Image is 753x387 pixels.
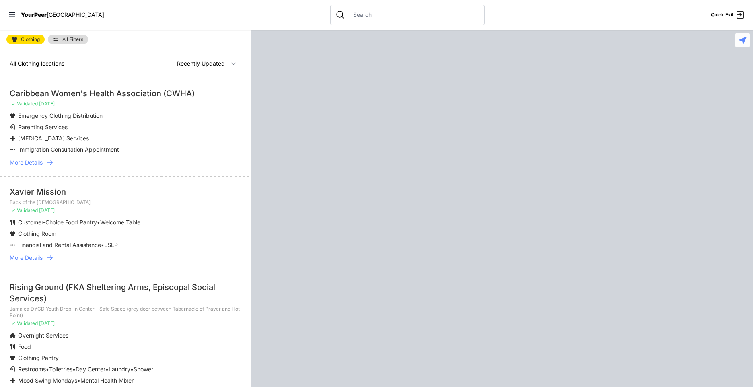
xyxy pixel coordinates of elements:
[21,37,40,42] span: Clothing
[10,254,43,262] span: More Details
[11,101,38,107] span: ✓ Validated
[18,146,119,153] span: Immigration Consultation Appointment
[72,366,76,373] span: •
[18,366,46,373] span: Restrooms
[101,241,104,248] span: •
[130,366,134,373] span: •
[10,306,241,319] p: Jamaica DYCD Youth Drop-in Center - Safe Space (grey door between Tabernacle of Prayer and Hot Po...
[11,320,38,326] span: ✓ Validated
[10,159,241,167] a: More Details
[10,254,241,262] a: More Details
[348,11,479,19] input: Search
[18,241,101,248] span: Financial and Rental Assistance
[18,343,31,350] span: Food
[46,366,49,373] span: •
[18,112,103,119] span: Emergency Clothing Distribution
[6,35,45,44] a: Clothing
[21,11,47,18] span: YourPeer
[10,88,241,99] div: Caribbean Women's Health Association (CWHA)
[97,219,100,226] span: •
[10,159,43,167] span: More Details
[10,60,64,67] span: All Clothing locations
[18,230,56,237] span: Clothing Room
[18,124,68,130] span: Parenting Services
[105,366,109,373] span: •
[47,11,104,18] span: [GEOGRAPHIC_DATA]
[134,366,153,373] span: Shower
[109,366,130,373] span: Laundry
[21,12,104,17] a: YourPeer[GEOGRAPHIC_DATA]
[48,35,88,44] a: All Filters
[711,10,745,20] a: Quick Exit
[10,282,241,304] div: Rising Ground (FKA Sheltering Arms, Episcopal Social Services)
[39,101,55,107] span: [DATE]
[10,186,241,198] div: Xavier Mission
[49,366,72,373] span: Toiletries
[18,219,97,226] span: Customer-Choice Food Pantry
[104,241,118,248] span: LSEP
[10,199,241,206] p: Back of the [DEMOGRAPHIC_DATA]
[18,332,68,339] span: Overnight Services
[76,366,105,373] span: Day Center
[39,320,55,326] span: [DATE]
[100,219,140,226] span: Welcome Table
[18,354,59,361] span: Clothing Pantry
[80,377,134,384] span: Mental Health Mixer
[39,207,55,213] span: [DATE]
[18,377,77,384] span: Mood Swing Mondays
[77,377,80,384] span: •
[711,12,734,18] span: Quick Exit
[62,37,83,42] span: All Filters
[18,135,89,142] span: [MEDICAL_DATA] Services
[11,207,38,213] span: ✓ Validated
